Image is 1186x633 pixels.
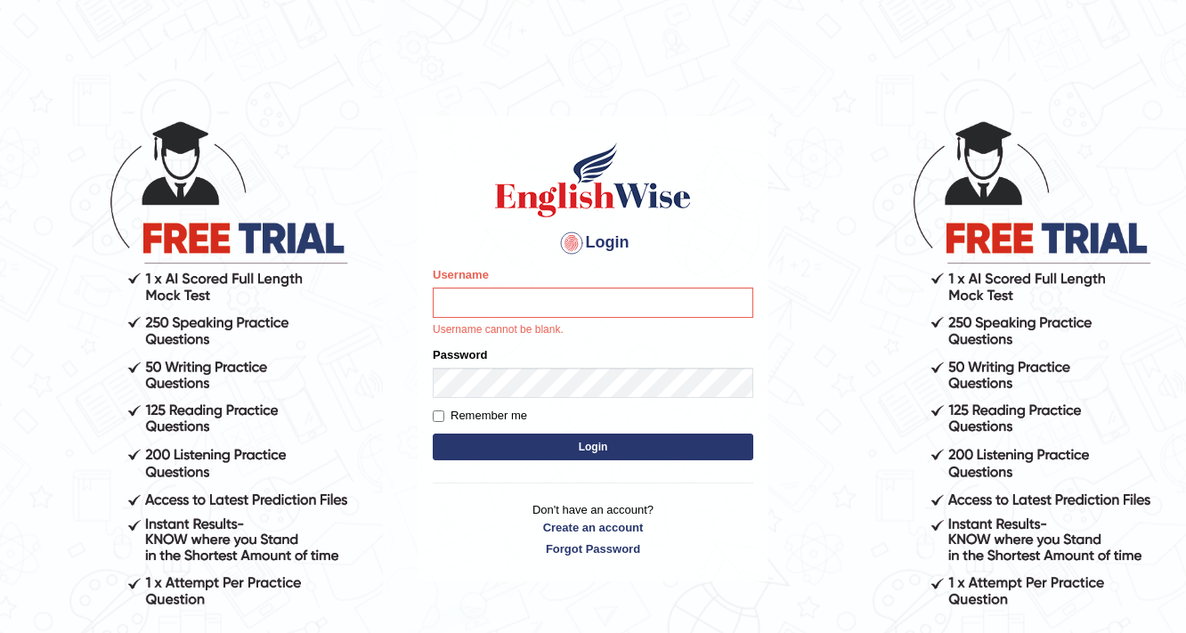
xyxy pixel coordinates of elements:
p: Don't have an account? [433,501,753,556]
label: Username [433,266,489,283]
img: Logo of English Wise sign in for intelligent practice with AI [491,140,695,220]
label: Password [433,346,487,363]
label: Remember me [433,407,527,425]
a: Forgot Password [433,540,753,557]
h4: Login [433,229,753,257]
p: Username cannot be blank. [433,322,753,338]
a: Create an account [433,519,753,536]
button: Login [433,434,753,460]
input: Remember me [433,410,444,422]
